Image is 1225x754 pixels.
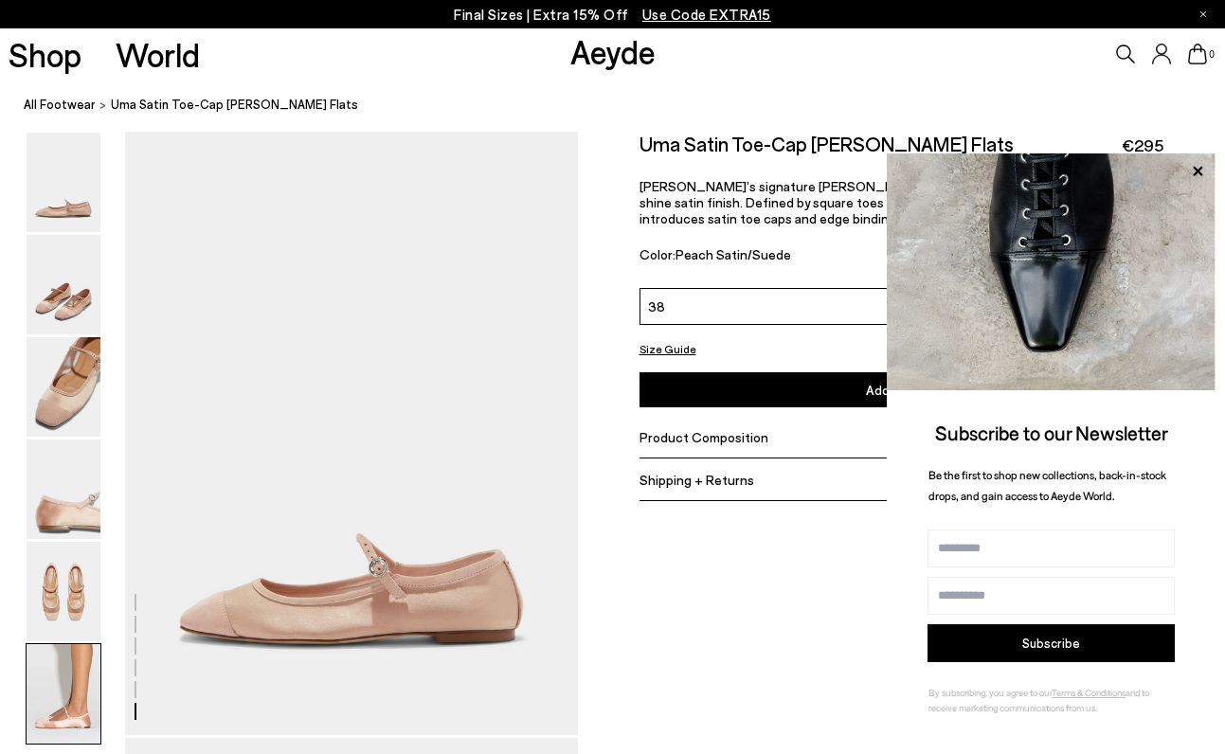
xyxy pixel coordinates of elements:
img: ca3f721fb6ff708a270709c41d776025.jpg [887,153,1216,390]
span: 0 [1207,49,1216,60]
h2: Uma Satin Toe-Cap [PERSON_NAME] Flats [640,132,1014,155]
nav: breadcrumb [24,80,1225,132]
span: Uma Satin Toe-Cap [PERSON_NAME] Flats [111,95,358,115]
span: Subscribe to our Newsletter [935,421,1168,444]
button: Add to Cart [640,372,1164,407]
p: Final Sizes | Extra 15% Off [454,3,771,27]
span: Be the first to shop new collections, back-in-stock drops, and gain access to Aeyde World. [928,468,1166,503]
img: Uma Satin Toe-Cap Mary-Jane Flats - Image 4 [27,440,100,539]
span: Peach Satin/Suede [676,246,791,262]
a: All Footwear [24,95,96,115]
a: Shop [9,38,81,71]
a: Aeyde [570,31,656,71]
span: Navigate to /collections/ss25-final-sizes [642,6,771,23]
span: Product Composition [640,429,768,445]
button: Subscribe [928,624,1175,662]
img: Uma Satin Toe-Cap Mary-Jane Flats - Image 5 [27,542,100,641]
img: Uma Satin Toe-Cap Mary-Jane Flats - Image 2 [27,235,100,334]
button: Size Guide [640,337,696,361]
img: Uma Satin Toe-Cap Mary-Jane Flats - Image 6 [27,644,100,744]
span: Shipping + Returns [640,472,754,488]
a: 0 [1188,44,1207,64]
a: Terms & Conditions [1052,687,1126,698]
span: By subscribing, you agree to our [928,687,1052,698]
img: Uma Satin Toe-Cap Mary-Jane Flats - Image 3 [27,337,100,437]
img: Uma Satin Toe-Cap Mary-Jane Flats - Image 1 [27,133,100,232]
div: Color: [640,246,1118,268]
span: 38 [648,296,665,316]
span: Add to Cart [866,382,936,398]
a: World [116,38,200,71]
span: €295 [1122,134,1163,157]
span: [PERSON_NAME]’s signature [PERSON_NAME] [PERSON_NAME] return in a high-shine satin finish. Define... [640,178,1133,226]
